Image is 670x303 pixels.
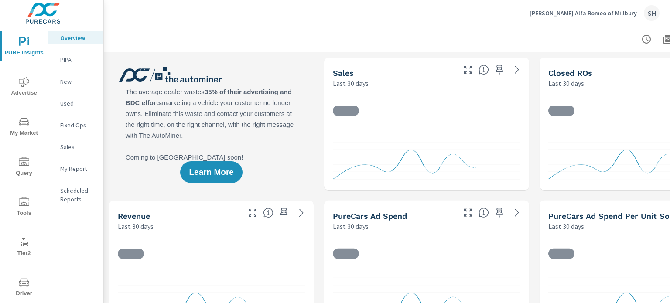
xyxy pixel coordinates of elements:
div: New [48,75,103,88]
div: Used [48,97,103,110]
span: Tier2 [3,237,45,259]
h5: Closed ROs [548,68,592,78]
span: Save this to your personalized report [277,206,291,220]
div: SH [644,5,660,21]
button: Make Fullscreen [461,206,475,220]
p: New [60,77,96,86]
h5: Revenue [118,211,150,221]
a: See more details in report [294,206,308,220]
p: [PERSON_NAME] Alfa Romeo of Millbury [530,9,637,17]
span: Number of vehicles sold by the dealership over the selected date range. [Source: This data is sou... [479,65,489,75]
p: Last 30 days [548,221,584,232]
span: PURE Insights [3,37,45,58]
p: Scheduled Reports [60,186,96,204]
p: Sales [60,143,96,151]
span: Save this to your personalized report [492,206,506,220]
h5: PureCars Ad Spend [333,211,407,221]
span: Save this to your personalized report [492,63,506,77]
span: Advertise [3,77,45,98]
p: Last 30 days [333,221,369,232]
button: Learn More [180,161,242,183]
a: See more details in report [510,206,524,220]
div: Sales [48,140,103,153]
p: Last 30 days [333,78,369,89]
p: Last 30 days [118,221,154,232]
span: Query [3,157,45,178]
p: My Report [60,164,96,173]
p: Fixed Ops [60,121,96,129]
a: See more details in report [510,63,524,77]
p: Overview [60,34,96,42]
button: Make Fullscreen [246,206,260,220]
div: PIPA [48,53,103,66]
span: Driver [3,277,45,299]
p: Used [60,99,96,108]
div: My Report [48,162,103,175]
div: Overview [48,31,103,44]
span: Total cost of media for all PureCars channels for the selected dealership group over the selected... [479,208,489,218]
h5: Sales [333,68,354,78]
span: My Market [3,117,45,138]
p: Last 30 days [548,78,584,89]
button: Make Fullscreen [461,63,475,77]
div: Fixed Ops [48,119,103,132]
span: Total sales revenue over the selected date range. [Source: This data is sourced from the dealer’s... [263,208,273,218]
p: PIPA [60,55,96,64]
span: Tools [3,197,45,218]
span: Learn More [189,168,233,176]
div: Scheduled Reports [48,184,103,206]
